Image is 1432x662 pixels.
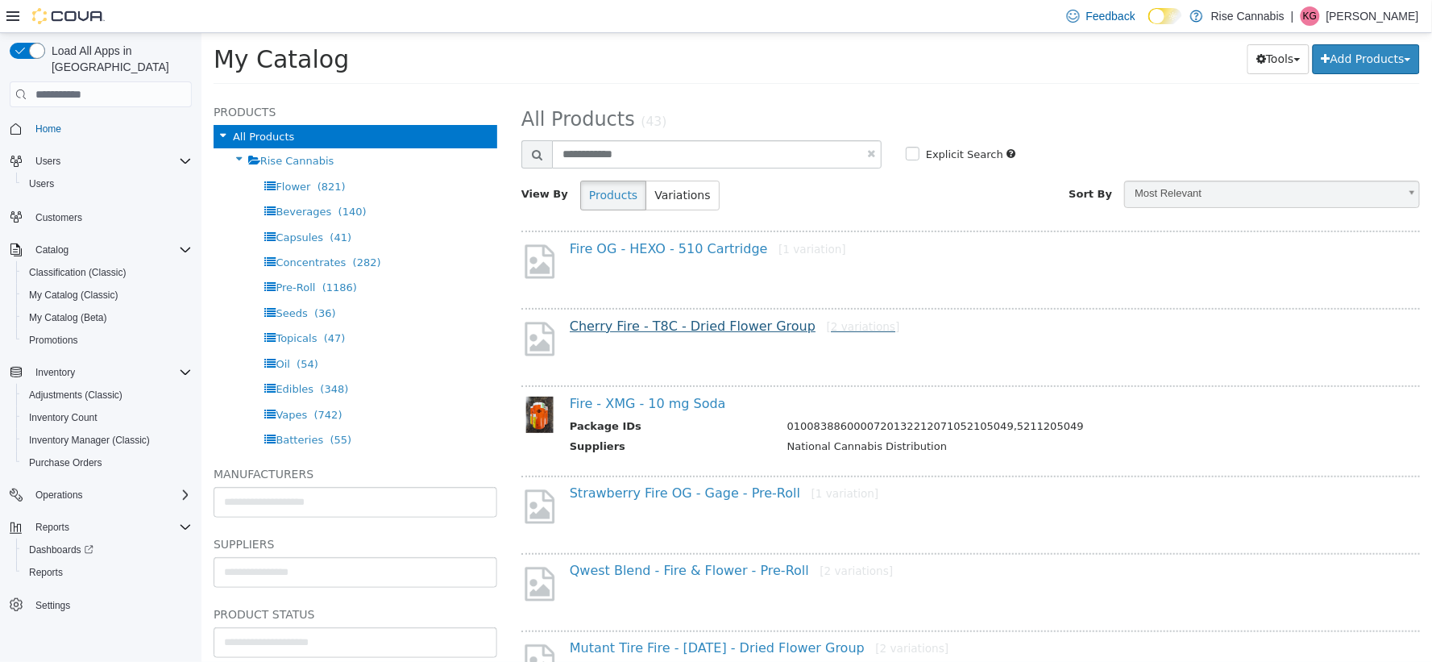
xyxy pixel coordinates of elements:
[23,385,129,405] a: Adjustments (Classic)
[29,363,192,382] span: Inventory
[444,148,517,177] button: Variations
[1291,6,1294,26] p: |
[23,285,192,305] span: My Catalog (Classic)
[3,150,198,173] button: Users
[29,456,102,469] span: Purchase Orders
[35,521,69,534] span: Reports
[368,363,525,378] a: Fire - XMG - 10 mg Soda
[23,408,192,427] span: Inventory Count
[35,155,60,168] span: Users
[74,148,109,160] span: Flower
[23,540,100,560] a: Dashboards
[74,198,122,210] span: Capsules
[23,540,192,560] span: Dashboards
[23,453,192,473] span: Purchase Orders
[577,210,645,223] small: [1 variation]
[16,429,198,452] button: Inventory Manager (Classic)
[16,261,198,284] button: Classification (Classic)
[29,485,89,505] button: Operations
[29,411,98,424] span: Inventory Count
[29,485,192,505] span: Operations
[16,329,198,352] button: Promotions
[23,263,192,282] span: Classification (Classic)
[16,284,198,306] button: My Catalog (Classic)
[3,205,198,228] button: Customers
[1086,8,1135,24] span: Feedback
[74,325,88,337] span: Oil
[74,274,106,286] span: Seeds
[1326,6,1419,26] p: [PERSON_NAME]
[16,384,198,406] button: Adjustments (Classic)
[74,223,144,235] span: Concentrates
[31,98,93,110] span: All Products
[29,208,89,227] a: Customers
[320,75,434,98] span: All Products
[924,148,1197,173] span: Most Relevant
[74,376,106,388] span: Vapes
[116,148,144,160] span: (821)
[23,431,156,450] a: Inventory Manager (Classic)
[23,263,133,282] a: Classification (Classic)
[23,453,109,473] a: Purchase Orders
[1148,24,1149,25] span: Dark Mode
[29,152,192,171] span: Users
[137,173,165,185] span: (140)
[439,81,465,96] small: (43)
[35,211,82,224] span: Customers
[29,240,192,260] span: Catalog
[35,599,70,612] span: Settings
[368,452,678,468] a: Strawberry Fire OG - Gage - Pre-Roll[1 variation]
[12,12,147,40] span: My Catalog
[574,406,1190,426] td: National Cannabis Distribution
[29,434,150,447] span: Inventory Manager (Classic)
[368,530,691,545] a: Qwest Blend - Fire & Flower - Pre-Roll[2 variations]
[29,289,118,302] span: My Catalog (Classic)
[129,401,151,413] span: (55)
[23,308,114,327] a: My Catalog (Beta)
[29,240,75,260] button: Catalog
[29,152,67,171] button: Users
[23,408,104,427] a: Inventory Count
[29,518,76,537] button: Reports
[74,401,122,413] span: Batteries
[23,174,192,194] span: Users
[10,110,192,659] nav: Complex example
[368,385,574,406] th: Package IDs
[23,385,192,405] span: Adjustments (Classic)
[1301,6,1320,26] div: Kyle Gellner
[12,572,296,591] h5: Product Status
[35,366,75,379] span: Inventory
[29,119,68,139] a: Home
[23,563,69,582] a: Reports
[23,174,60,194] a: Users
[320,286,356,326] img: missing-image.png
[368,406,574,426] th: Suppliers
[368,607,748,622] a: Mutant Tire Fire - [DATE] - Dried Flower Group[2 variations]
[12,502,296,521] h5: Suppliers
[74,248,114,260] span: Pre-Roll
[29,543,93,556] span: Dashboards
[29,389,122,402] span: Adjustments (Classic)
[320,609,356,648] img: missing-image.png
[320,531,356,571] img: missing-image.png
[3,593,198,617] button: Settings
[320,364,356,400] img: 150
[574,385,1190,406] td: 0100838860000720132212071052105049,5211205049
[29,206,192,227] span: Customers
[74,350,112,362] span: Edibles
[29,566,63,579] span: Reports
[3,239,198,261] button: Catalog
[1303,6,1317,26] span: KG
[35,489,83,502] span: Operations
[320,155,367,167] span: View By
[122,299,144,311] span: (47)
[74,299,115,311] span: Topicals
[113,376,141,388] span: (742)
[16,173,198,195] button: Users
[16,406,198,429] button: Inventory Count
[32,8,105,24] img: Cova
[368,208,645,223] a: Fire OG - HEXO - 510 Cartridge[1 variation]
[16,306,198,329] button: My Catalog (Beta)
[128,198,150,210] span: (41)
[320,209,356,248] img: missing-image.png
